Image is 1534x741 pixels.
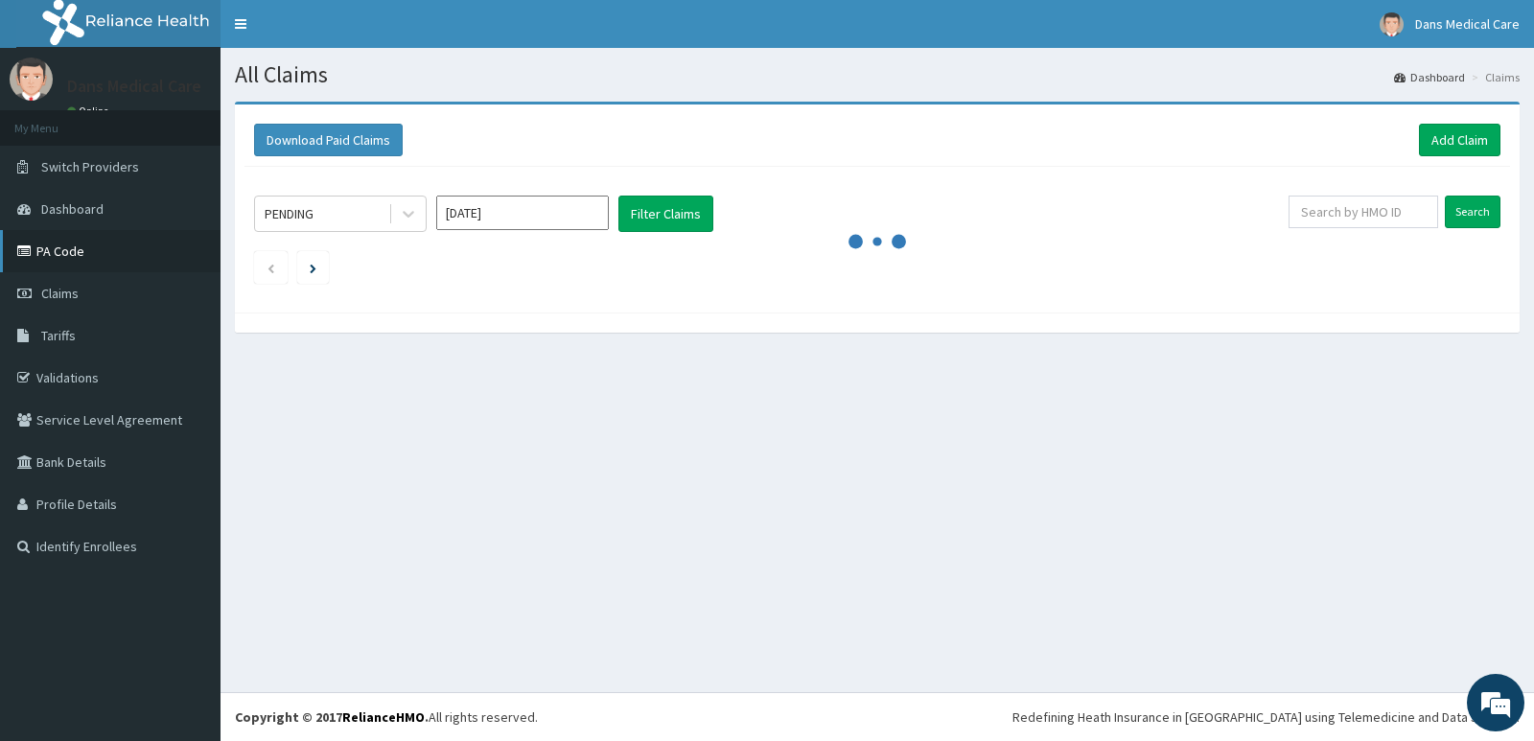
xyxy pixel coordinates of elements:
[41,327,76,344] span: Tariffs
[267,259,275,276] a: Previous page
[235,62,1520,87] h1: All Claims
[1467,69,1520,85] li: Claims
[235,708,429,726] strong: Copyright © 2017 .
[342,708,425,726] a: RelianceHMO
[848,213,906,270] svg: audio-loading
[1445,196,1500,228] input: Search
[41,200,104,218] span: Dashboard
[67,78,201,95] p: Dans Medical Care
[35,96,78,144] img: d_794563401_company_1708531726252_794563401
[10,58,53,101] img: User Image
[314,10,360,56] div: Minimize live chat window
[265,204,314,223] div: PENDING
[618,196,713,232] button: Filter Claims
[1289,196,1439,228] input: Search by HMO ID
[254,124,403,156] button: Download Paid Claims
[41,158,139,175] span: Switch Providers
[1394,69,1465,85] a: Dashboard
[1012,707,1520,727] div: Redefining Heath Insurance in [GEOGRAPHIC_DATA] using Telemedicine and Data Science!
[1415,15,1520,33] span: Dans Medical Care
[310,259,316,276] a: Next page
[41,285,79,302] span: Claims
[111,242,265,435] span: We're online!
[221,692,1534,741] footer: All rights reserved.
[436,196,609,230] input: Select Month and Year
[67,104,113,118] a: Online
[10,523,365,590] textarea: Type your message and hit 'Enter'
[1380,12,1404,36] img: User Image
[100,107,322,132] div: Chat with us now
[1419,124,1500,156] a: Add Claim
